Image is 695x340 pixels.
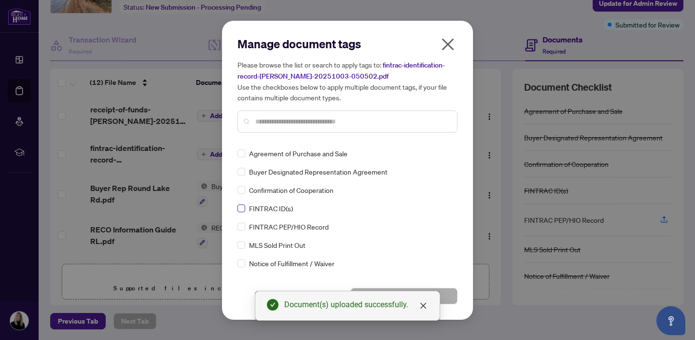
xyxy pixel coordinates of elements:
span: Confirmation of Cooperation [249,185,334,195]
h2: Manage document tags [237,36,458,52]
span: Buyer Designated Representation Agreement [249,166,388,177]
span: FINTRAC ID(s) [249,203,293,214]
span: MLS Sold Print Out [249,240,306,250]
a: Close [418,300,429,311]
h5: Please browse the list or search to apply tags to: Use the checkboxes below to apply multiple doc... [237,59,458,103]
button: Save [350,288,458,304]
div: Document(s) uploaded successfully. [284,299,428,311]
span: Cancel [280,288,302,304]
span: FINTRAC PEP/HIO Record [249,221,329,232]
span: close [419,302,427,310]
button: Open asap [656,306,685,335]
span: Notice of Fulfillment / Waiver [249,258,334,269]
span: close [440,37,456,52]
span: fintrac-identification-record-[PERSON_NAME]-20251003-050502.pdf [237,61,445,81]
button: Cancel [237,288,345,304]
span: Agreement of Purchase and Sale [249,148,347,159]
span: check-circle [267,299,278,311]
